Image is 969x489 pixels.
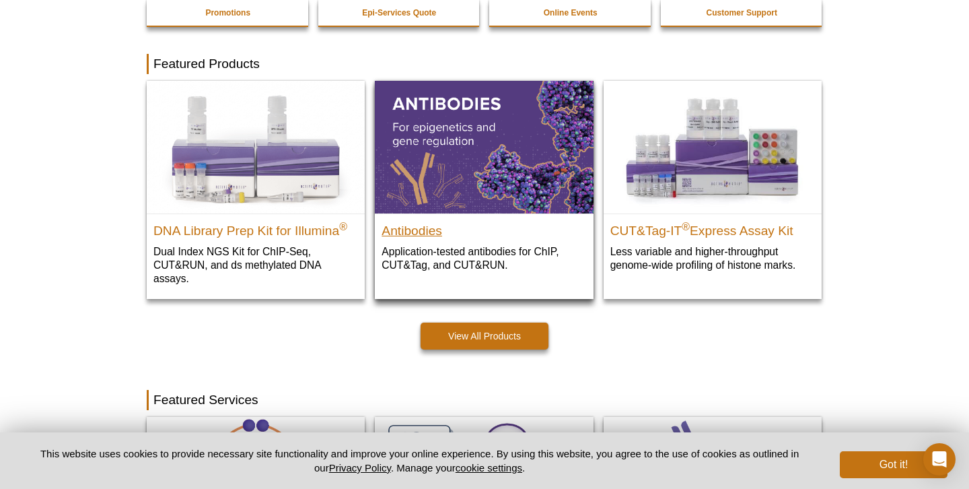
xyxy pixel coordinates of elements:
[375,81,593,213] img: All Antibodies
[610,218,815,238] h2: CUT&Tag-IT Express Assay Kit
[456,462,522,474] button: cookie settings
[382,218,586,238] h2: Antibodies
[153,244,358,286] p: Dual Index NGS Kit for ChIP-Seq, CUT&RUN, and ds methylated DNA assays.
[147,54,822,74] h2: Featured Products
[840,451,947,478] button: Got it!
[205,8,250,18] strong: Promotions
[707,8,777,18] strong: Customer Support
[544,8,598,18] strong: Online Events
[375,81,593,285] a: All Antibodies Antibodies Application-tested antibodies for ChIP, CUT&Tag, and CUT&RUN.
[147,390,822,410] h2: Featured Services
[421,323,548,350] a: View All Products
[382,244,586,272] p: Application-tested antibodies for ChIP, CUT&Tag, and CUT&RUN.
[682,220,690,232] sup: ®
[604,81,822,213] img: CUT&Tag-IT® Express Assay Kit
[610,244,815,272] p: Less variable and higher-throughput genome-wide profiling of histone marks​.
[923,443,956,476] div: Open Intercom Messenger
[22,447,818,475] p: This website uses cookies to provide necessary site functionality and improve your online experie...
[329,462,391,474] a: Privacy Policy
[153,218,358,238] h2: DNA Library Prep Kit for Illumina
[604,81,822,285] a: CUT&Tag-IT® Express Assay Kit CUT&Tag-IT®Express Assay Kit Less variable and higher-throughput ge...
[339,220,347,232] sup: ®
[147,81,365,298] a: DNA Library Prep Kit for Illumina DNA Library Prep Kit for Illumina® Dual Index NGS Kit for ChIP-...
[362,8,436,18] strong: Epi-Services Quote
[147,81,365,213] img: DNA Library Prep Kit for Illumina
